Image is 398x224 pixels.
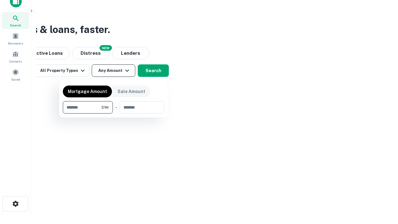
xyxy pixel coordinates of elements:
iframe: Chat Widget [367,174,398,204]
p: Mortgage Amount [68,88,107,95]
div: - [115,101,117,114]
span: $1M [101,105,109,110]
p: Sale Amount [118,88,145,95]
